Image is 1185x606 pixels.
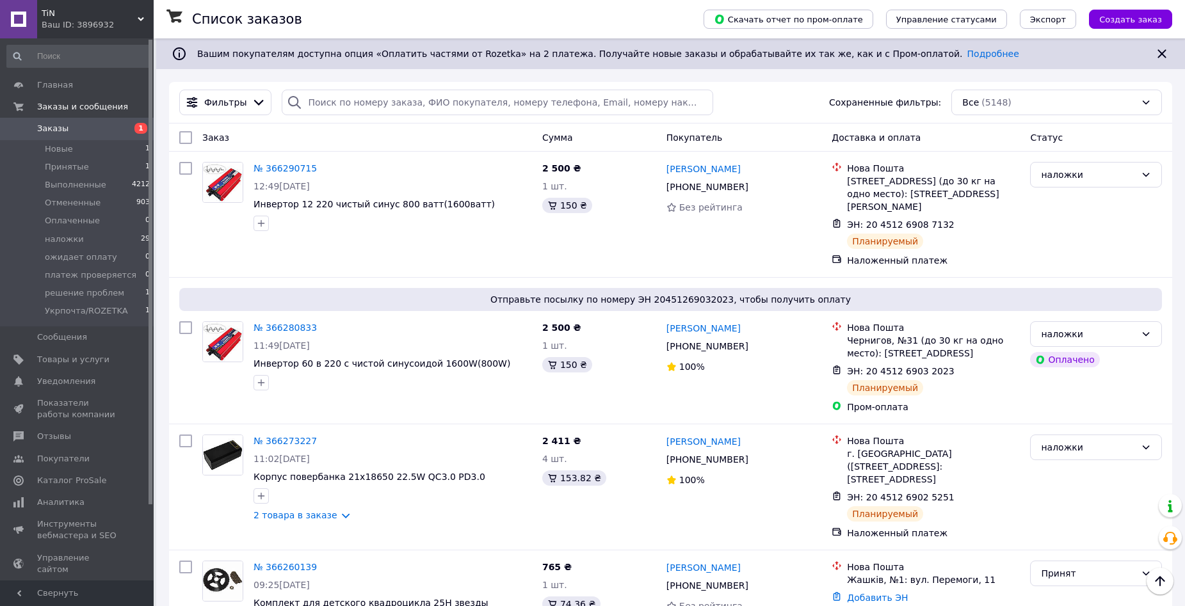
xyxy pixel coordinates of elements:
[542,132,573,143] span: Сумма
[45,269,136,281] span: платеж проверяется
[542,323,581,333] span: 2 500 ₴
[254,454,310,464] span: 11:02[DATE]
[847,527,1020,539] div: Наложенный платеж
[542,454,567,464] span: 4 шт.
[37,79,73,91] span: Главная
[132,179,150,191] span: 4212
[37,552,118,575] span: Управление сайтом
[145,287,150,299] span: 1
[847,334,1020,360] div: Чернигов, №31 (до 30 кг на одно место): [STREET_ADDRESS]
[254,358,510,369] a: Инвертор 60 в 220 с чистой синусоидой 1600W(800W)
[542,340,567,351] span: 1 шт.
[254,163,317,173] a: № 366290715
[37,497,85,508] span: Аналитика
[664,337,751,355] div: [PHONE_NUMBER]
[37,123,69,134] span: Заказы
[664,178,751,196] div: [PHONE_NUMBER]
[847,380,923,395] div: Планируемый
[847,573,1020,586] div: Жашків, №1: вул. Перемоги, 11
[42,8,138,19] span: TiN
[203,435,243,475] img: Фото товару
[203,163,243,202] img: Фото товару
[45,197,101,209] span: Отмененные
[847,435,1020,447] div: Нова Пошта
[704,10,873,29] button: Скачать отчет по пром-оплате
[542,470,606,486] div: 153.82 ₴
[145,143,150,155] span: 1
[145,215,150,227] span: 0
[542,580,567,590] span: 1 шт.
[847,254,1020,267] div: Наложенный платеж
[136,197,150,209] span: 903
[1041,440,1136,454] div: наложки
[847,366,955,376] span: ЭН: 20 4512 6903 2023
[847,175,1020,213] div: [STREET_ADDRESS] (до 30 кг на одно место): [STREET_ADDRESS][PERSON_NAME]
[204,96,246,109] span: Фильтры
[1041,168,1136,182] div: наложки
[847,593,908,603] a: Добавить ЭН
[202,162,243,203] a: Фото товару
[203,561,243,601] img: Фото товару
[37,376,95,387] span: Уведомления
[847,561,1020,573] div: Нова Пошта
[886,10,1007,29] button: Управление статусами
[37,354,109,365] span: Товары и услуги
[197,49,1019,59] span: Вашим покупателям доступна опция «Оплатить частями от Rozetka» на 2 платежа. Получайте новые зака...
[1147,568,1173,594] button: Наверх
[254,199,495,209] a: Инвертор 12 220 чистый синус 800 ватт(1600ватт)
[1020,10,1076,29] button: Экспорт
[45,287,124,299] span: решение проблем
[37,397,118,420] span: Показатели работы компании
[679,475,705,485] span: 100%
[141,234,150,245] span: 29
[981,97,1012,108] span: (5148)
[45,251,117,263] span: ожидает оплату
[254,510,337,520] a: 2 товара в заказе
[542,181,567,191] span: 1 шт.
[664,577,751,594] div: [PHONE_NUMBER]
[847,234,923,249] div: Планируемый
[282,90,713,115] input: Поиск по номеру заказа, ФИО покупателя, номеру телефона, Email, номеру накладной
[832,132,921,143] span: Доставка и оплата
[145,251,150,263] span: 0
[664,451,751,468] div: [PHONE_NUMBER]
[37,101,128,113] span: Заказы и сообщения
[192,12,302,27] h1: Список заказов
[847,447,1020,486] div: г. [GEOGRAPHIC_DATA] ([STREET_ADDRESS]: [STREET_ADDRESS]
[37,475,106,486] span: Каталог ProSale
[1076,13,1172,24] a: Создать заказ
[967,49,1019,59] a: Подробнее
[679,202,743,212] span: Без рейтинга
[202,561,243,602] a: Фото товару
[666,163,741,175] a: [PERSON_NAME]
[542,163,581,173] span: 2 500 ₴
[542,357,592,372] div: 150 ₴
[847,219,955,230] span: ЭН: 20 4512 6908 7132
[254,340,310,351] span: 11:49[DATE]
[202,321,243,362] a: Фото товару
[45,143,73,155] span: Новые
[202,435,243,475] a: Фото товару
[896,15,997,24] span: Управление статусами
[254,436,317,446] a: № 366273227
[1041,566,1136,580] div: Принят
[542,436,581,446] span: 2 411 ₴
[714,13,863,25] span: Скачать отчет по пром-оплате
[1089,10,1172,29] button: Создать заказ
[45,179,106,191] span: Выполненные
[37,518,118,541] span: Инструменты вебмастера и SEO
[1030,15,1066,24] span: Экспорт
[847,506,923,522] div: Планируемый
[254,323,317,333] a: № 366280833
[847,401,1020,413] div: Пром-оплата
[1030,352,1099,367] div: Оплачено
[45,234,84,245] span: наложки
[45,215,100,227] span: Оплаченные
[666,561,741,574] a: [PERSON_NAME]
[254,580,310,590] span: 09:25[DATE]
[1030,132,1063,143] span: Статус
[145,269,150,281] span: 0
[666,322,741,335] a: [PERSON_NAME]
[847,162,1020,175] div: Нова Пошта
